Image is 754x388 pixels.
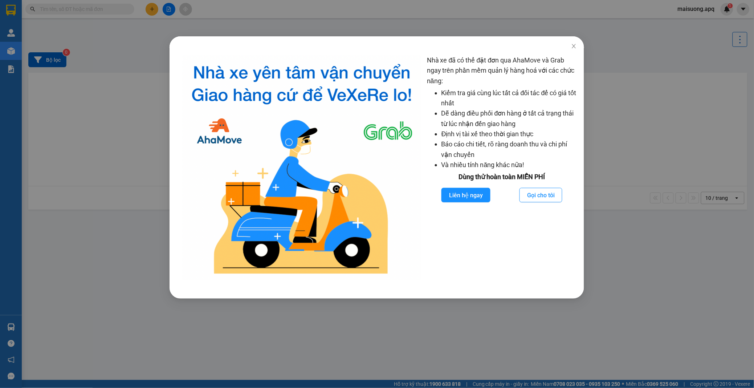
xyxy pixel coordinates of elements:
span: Liên hệ ngay [449,191,483,200]
li: Kiểm tra giá cùng lúc tất cả đối tác để có giá tốt nhất [441,88,577,109]
button: Liên hệ ngay [441,188,490,202]
span: close [571,43,577,49]
div: Dùng thử hoàn toàn MIỄN PHÍ [427,172,577,182]
li: Báo cáo chi tiết, rõ ràng doanh thu và chi phí vận chuyển [441,139,577,160]
li: Định vị tài xế theo thời gian thực [441,129,577,139]
button: Gọi cho tôi [520,188,563,202]
div: Nhà xe đã có thể đặt đơn qua AhaMove và Grab ngay trên phần mềm quản lý hàng hoá với các chức năng: [427,55,577,280]
li: Và nhiều tính năng khác nữa! [441,160,577,170]
span: Gọi cho tôi [527,191,555,200]
img: logo [183,55,421,280]
li: Dễ dàng điều phối đơn hàng ở tất cả trạng thái từ lúc nhận đến giao hàng [441,108,577,129]
button: Close [564,36,584,57]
